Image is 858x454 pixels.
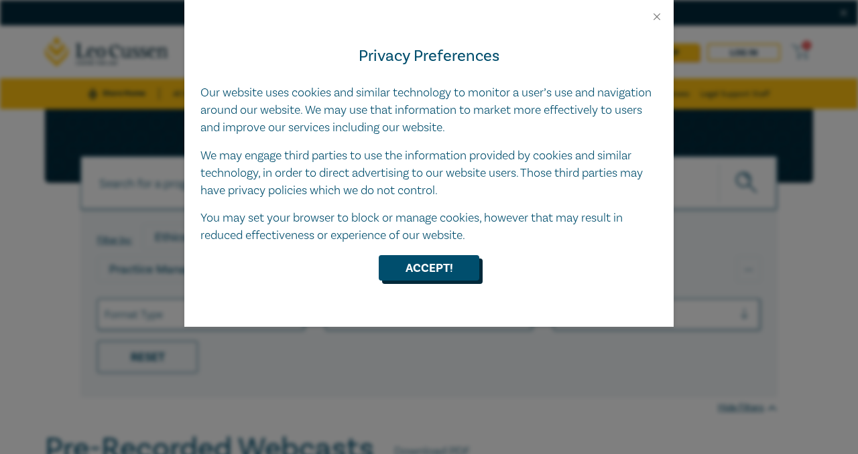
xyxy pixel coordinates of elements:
button: Accept! [379,255,479,281]
p: We may engage third parties to use the information provided by cookies and similar technology, in... [200,147,658,200]
p: You may set your browser to block or manage cookies, however that may result in reduced effective... [200,210,658,244]
h4: Privacy Preferences [200,44,658,68]
p: Our website uses cookies and similar technology to monitor a user’s use and navigation around our... [200,84,658,137]
button: Close [651,11,663,23]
